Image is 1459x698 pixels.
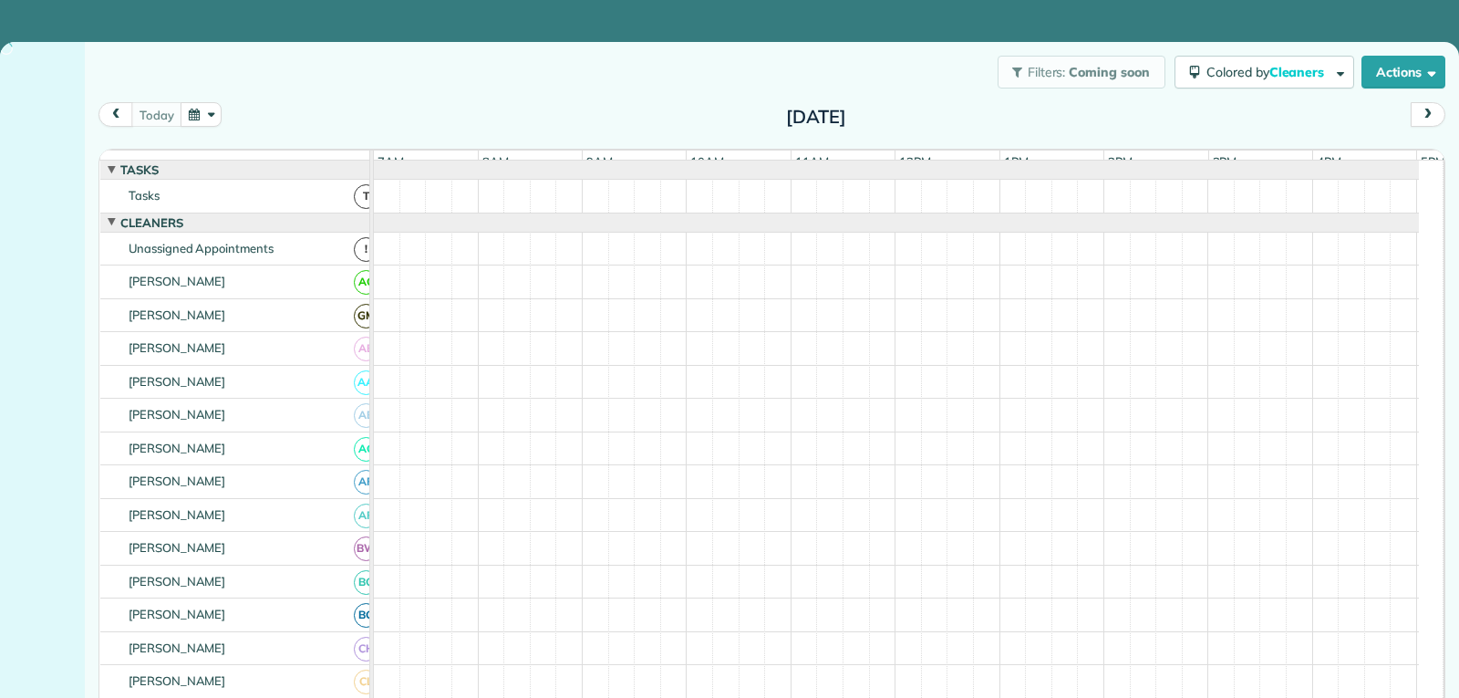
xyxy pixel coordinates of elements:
[1209,154,1241,169] span: 3pm
[354,470,378,495] span: AF
[125,307,230,322] span: [PERSON_NAME]
[125,507,230,522] span: [PERSON_NAME]
[125,673,230,688] span: [PERSON_NAME]
[354,504,378,528] span: AF
[1000,154,1032,169] span: 1pm
[125,407,230,422] span: [PERSON_NAME]
[1269,64,1328,80] span: Cleaners
[374,154,408,169] span: 7am
[1361,56,1445,89] button: Actions
[354,237,378,262] span: !
[1069,64,1151,80] span: Coming soon
[354,370,378,395] span: AA
[131,102,181,127] button: today
[354,570,378,595] span: BC
[117,215,187,230] span: Cleaners
[354,637,378,662] span: CH
[1174,56,1354,89] button: Colored byCleaners
[1028,64,1066,80] span: Filters:
[125,574,230,589] span: [PERSON_NAME]
[125,540,230,555] span: [PERSON_NAME]
[1104,154,1136,169] span: 2pm
[98,102,133,127] button: prev
[354,270,378,295] span: AC
[354,670,378,694] span: CL
[583,154,616,169] span: 9am
[354,603,378,628] span: BG
[687,154,728,169] span: 10am
[895,154,935,169] span: 12pm
[792,154,833,169] span: 11am
[1411,102,1445,127] button: next
[702,107,930,127] h2: [DATE]
[117,162,162,177] span: Tasks
[125,607,230,621] span: [PERSON_NAME]
[125,274,230,288] span: [PERSON_NAME]
[125,241,277,255] span: Unassigned Appointments
[354,403,378,428] span: AB
[125,374,230,389] span: [PERSON_NAME]
[125,641,230,655] span: [PERSON_NAME]
[125,188,163,203] span: Tasks
[125,474,230,488] span: [PERSON_NAME]
[125,441,230,455] span: [PERSON_NAME]
[354,537,378,561] span: BW
[479,154,512,169] span: 8am
[125,340,230,355] span: [PERSON_NAME]
[354,337,378,361] span: AB
[354,304,378,328] span: GM
[354,437,378,462] span: AC
[354,184,378,209] span: T
[1313,154,1345,169] span: 4pm
[1417,154,1449,169] span: 5pm
[1206,64,1330,80] span: Colored by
